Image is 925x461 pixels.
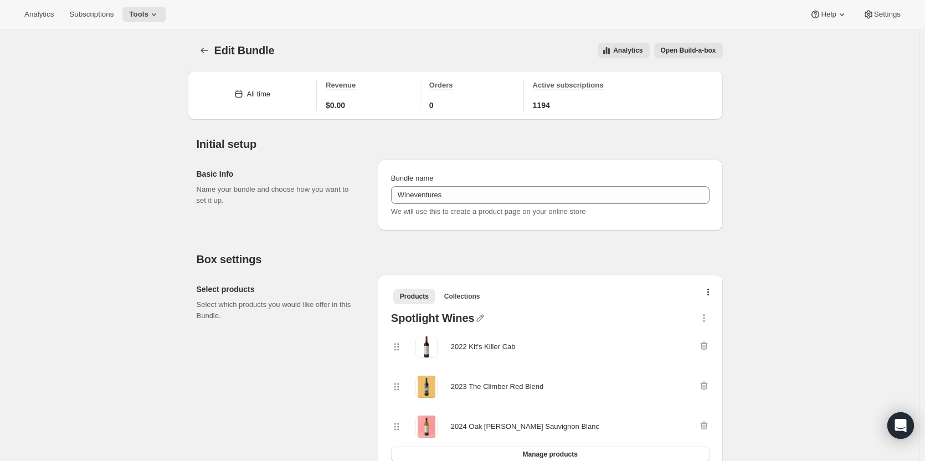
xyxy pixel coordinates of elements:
[803,7,854,22] button: Help
[391,174,434,182] span: Bundle name
[391,313,475,327] div: Spotlight Wines
[821,10,836,19] span: Help
[654,43,723,58] button: View links to open the build-a-box on the online store
[197,284,360,295] h2: Select products
[197,168,360,180] h2: Basic Info
[451,341,516,352] div: 2022 Kit's Killer Cab
[197,184,360,206] p: Name your bundle and choose how you want to set it up.
[246,89,270,100] div: All time
[400,292,429,301] span: Products
[522,450,577,459] span: Manage products
[533,100,550,111] span: 1194
[391,207,586,216] span: We will use this to create a product page on your online store
[69,10,114,19] span: Subscriptions
[451,381,543,392] div: 2023 The Climber Red Blend
[18,7,60,22] button: Analytics
[856,7,907,22] button: Settings
[326,81,356,89] span: Revenue
[214,44,275,57] span: Edit Bundle
[874,10,901,19] span: Settings
[598,43,649,58] button: View all analytics related to this specific bundles, within certain timeframes
[197,299,360,321] p: Select which products you would like offer in this Bundle.
[326,100,345,111] span: $0.00
[444,292,480,301] span: Collections
[887,412,914,439] div: Open Intercom Messenger
[197,137,723,151] h2: Initial setup
[129,10,148,19] span: Tools
[429,81,453,89] span: Orders
[63,7,120,22] button: Subscriptions
[429,100,434,111] span: 0
[24,10,54,19] span: Analytics
[533,81,604,89] span: Active subscriptions
[613,46,643,55] span: Analytics
[661,46,716,55] span: Open Build-a-box
[391,186,710,204] input: ie. Smoothie box
[197,43,212,58] button: Bundles
[122,7,166,22] button: Tools
[451,421,599,432] div: 2024 Oak [PERSON_NAME] Sauvignon Blanc
[197,253,723,266] h2: Box settings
